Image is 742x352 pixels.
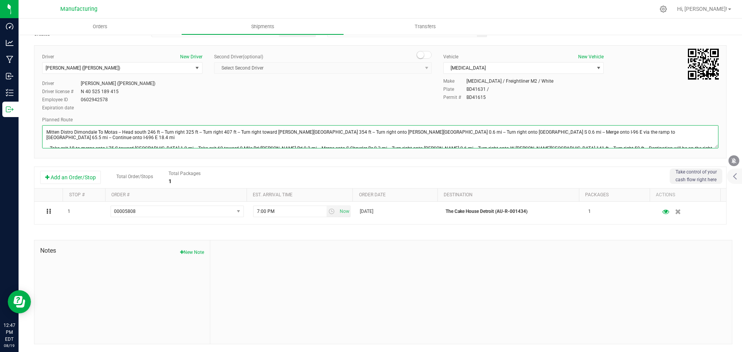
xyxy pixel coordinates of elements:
[69,192,85,197] a: Stop #
[466,94,486,101] div: BD41615
[111,192,129,197] a: Order #
[404,23,446,30] span: Transfers
[360,208,373,215] span: [DATE]
[6,39,14,47] inline-svg: Analytics
[192,63,202,73] span: select
[650,189,720,202] th: Actions
[446,208,579,215] p: The Cake House Detroit (AU-R-001434)
[327,206,338,217] span: select
[6,56,14,63] inline-svg: Manufacturing
[6,22,14,30] inline-svg: Dashboard
[344,19,507,35] a: Transfers
[42,88,81,95] label: Driver license #
[337,206,350,217] span: select
[81,96,108,103] div: 0602942578
[40,171,101,184] button: Add an Order/Stop
[466,86,489,93] div: BD41631 /
[42,53,54,60] label: Driver
[168,178,172,184] strong: 1
[214,53,263,60] label: Second Driver
[6,105,14,113] inline-svg: Outbound
[42,104,81,111] label: Expiration date
[443,53,458,60] label: Vehicle
[116,174,153,179] span: Total Order/Stops
[594,63,603,73] span: select
[241,23,285,30] span: Shipments
[81,80,155,87] div: [PERSON_NAME] ([PERSON_NAME])
[443,94,466,101] label: Permit #
[578,53,604,60] button: New Vehicle
[168,171,201,176] span: Total Packages
[338,206,351,217] span: Set Current date
[3,322,15,343] p: 12:47 PM EDT
[114,209,136,214] span: 00005808
[588,208,591,215] span: 1
[60,6,97,12] span: Manufacturing
[243,54,263,60] span: (optional)
[180,53,203,60] button: New Driver
[42,80,81,87] label: Driver
[42,117,73,122] span: Planned Route
[68,208,70,215] span: 1
[40,246,204,255] span: Notes
[585,192,609,197] a: Packages
[6,72,14,80] inline-svg: Inbound
[444,192,473,197] a: Destination
[3,343,15,349] p: 08/19
[81,88,119,95] div: N 40 525 189 415
[253,192,293,197] a: Est. arrival time
[6,89,14,97] inline-svg: Inventory
[688,49,719,80] qrcode: 20250819-011
[659,5,668,13] div: Manage settings
[443,86,466,93] label: Plate
[42,96,81,103] label: Employee ID
[19,19,181,35] a: Orders
[466,78,553,85] div: [MEDICAL_DATA] / Freightliner M2 / White
[688,49,719,80] img: Scan me!
[82,23,118,30] span: Orders
[46,65,120,71] span: [PERSON_NAME] ([PERSON_NAME])
[443,78,466,85] label: Make
[359,192,386,197] a: Order date
[180,249,204,256] button: New Note
[677,6,727,12] span: Hi, [PERSON_NAME]!
[444,63,594,73] span: [MEDICAL_DATA]
[181,19,344,35] a: Shipments
[8,290,31,313] iframe: Resource center
[233,206,243,217] span: select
